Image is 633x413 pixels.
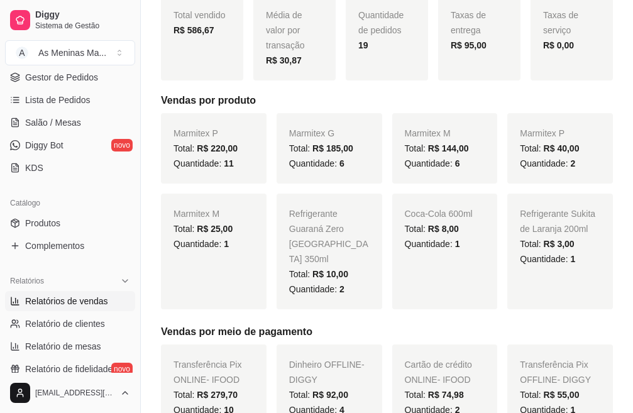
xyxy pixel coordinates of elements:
[520,209,595,234] span: Refrigerante Sukita de Laranja 200ml
[405,360,472,385] span: Cartão de crédito ONLINE - IFOOD
[25,340,101,353] span: Relatório de mesas
[173,10,226,20] span: Total vendido
[35,21,130,31] span: Sistema de Gestão
[405,128,451,138] span: Marmitex M
[405,390,464,400] span: Total:
[173,143,238,153] span: Total:
[5,113,135,133] a: Salão / Mesas
[25,240,84,252] span: Complementos
[5,378,135,408] button: [EMAIL_ADDRESS][DOMAIN_NAME]
[173,209,219,219] span: Marmitex M
[520,239,574,249] span: Total:
[25,94,91,106] span: Lista de Pedidos
[544,390,580,400] span: R$ 55,00
[289,128,334,138] span: Marmitex G
[25,363,113,375] span: Relatório de fidelidade
[10,276,44,286] span: Relatórios
[224,158,234,168] span: 11
[25,116,81,129] span: Salão / Mesas
[5,213,135,233] a: Produtos
[5,67,135,87] a: Gestor de Pedidos
[5,158,135,178] a: KDS
[455,158,460,168] span: 6
[405,158,460,168] span: Quantidade:
[16,47,28,59] span: A
[455,239,460,249] span: 1
[358,40,368,50] strong: 19
[289,284,344,294] span: Quantidade:
[358,10,404,35] span: Quantidade de pedidos
[266,55,302,65] strong: R$ 30,87
[405,239,460,249] span: Quantidade:
[25,317,105,330] span: Relatório de clientes
[5,336,135,356] a: Relatório de mesas
[543,40,574,50] strong: R$ 0,00
[520,128,564,138] span: Marmitex P
[173,158,234,168] span: Quantidade:
[570,158,575,168] span: 2
[25,162,43,174] span: KDS
[35,9,130,21] span: Diggy
[25,71,98,84] span: Gestor de Pedidos
[339,284,344,294] span: 2
[428,390,464,400] span: R$ 74,98
[289,269,348,279] span: Total:
[570,254,575,264] span: 1
[25,295,108,307] span: Relatórios de vendas
[520,158,575,168] span: Quantidade:
[5,236,135,256] a: Complementos
[161,93,613,108] h5: Vendas por produto
[5,90,135,110] a: Lista de Pedidos
[289,390,348,400] span: Total:
[543,10,578,35] span: Taxas de serviço
[266,10,304,50] span: Média de valor por transação
[173,128,218,138] span: Marmitex P
[289,143,353,153] span: Total:
[312,269,348,279] span: R$ 10,00
[197,143,238,153] span: R$ 220,00
[520,254,575,264] span: Quantidade:
[289,158,344,168] span: Quantidade:
[405,224,459,234] span: Total:
[173,360,241,385] span: Transferência Pix ONLINE - IFOOD
[544,143,580,153] span: R$ 40,00
[5,314,135,334] a: Relatório de clientes
[544,239,575,249] span: R$ 3,00
[35,388,115,398] span: [EMAIL_ADDRESS][DOMAIN_NAME]
[161,324,613,339] h5: Vendas por meio de pagamento
[173,25,214,35] strong: R$ 586,67
[405,143,469,153] span: Total:
[520,390,579,400] span: Total:
[312,390,348,400] span: R$ 92,00
[520,143,579,153] span: Total:
[197,224,233,234] span: R$ 25,00
[312,143,353,153] span: R$ 185,00
[5,359,135,379] a: Relatório de fidelidadenovo
[428,224,459,234] span: R$ 8,00
[451,10,486,35] span: Taxas de entrega
[38,47,106,59] div: As Meninas Ma ...
[5,5,135,35] a: DiggySistema de Gestão
[405,209,473,219] span: Coca-Cola 600ml
[224,239,229,249] span: 1
[289,360,365,385] span: Dinheiro OFFLINE - DIGGY
[5,193,135,213] div: Catálogo
[25,139,63,151] span: Diggy Bot
[173,224,233,234] span: Total:
[428,143,469,153] span: R$ 144,00
[173,390,238,400] span: Total:
[520,360,591,385] span: Transferência Pix OFFLINE - DIGGY
[289,209,368,264] span: Refrigerante Guaraná Zero [GEOGRAPHIC_DATA] 350ml
[5,291,135,311] a: Relatórios de vendas
[173,239,229,249] span: Quantidade:
[339,158,344,168] span: 6
[197,390,238,400] span: R$ 279,70
[25,217,60,229] span: Produtos
[451,40,487,50] strong: R$ 95,00
[5,40,135,65] button: Select a team
[5,135,135,155] a: Diggy Botnovo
